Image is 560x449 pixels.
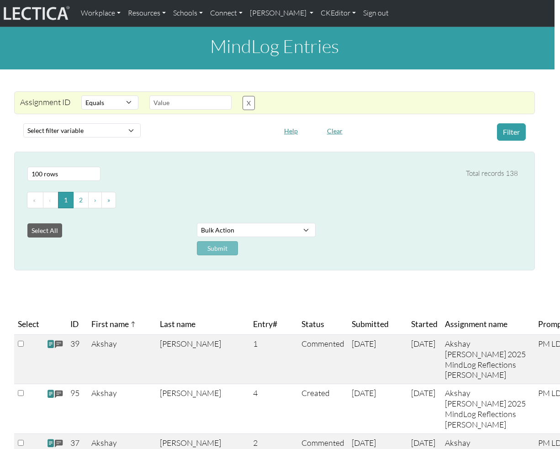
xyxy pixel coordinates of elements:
span: First name [91,318,136,331]
button: Select All [27,223,62,238]
td: [DATE] [407,384,441,433]
a: Connect [206,4,246,23]
td: [DATE] [348,334,407,384]
span: Entry# [253,318,294,331]
a: CKEditor [317,4,359,23]
button: Go to page 2 [73,192,89,208]
td: Akshay [88,384,156,433]
button: X [243,96,255,110]
th: Last name [156,314,249,335]
td: Commented [298,334,348,384]
a: Workplace [77,4,124,23]
span: ID [70,318,79,331]
span: view [47,339,55,349]
a: [PERSON_NAME] [246,4,317,23]
div: Assignment ID [15,95,76,110]
span: view [47,438,55,448]
td: 39 [67,334,88,384]
button: Go to next page [88,192,102,208]
td: [PERSON_NAME] [156,384,249,433]
a: Schools [169,4,206,23]
td: 95 [67,384,88,433]
span: view [47,389,55,398]
span: comments [55,438,63,449]
span: Assignment name [445,318,507,331]
td: [DATE] [407,334,441,384]
td: Akshay [88,334,156,384]
button: Clear [323,124,347,138]
button: Help [280,124,302,138]
td: Created [298,384,348,433]
td: 1 [249,334,298,384]
span: comments [55,339,63,350]
span: Status [301,318,324,331]
button: Go to last page [101,192,116,208]
a: Sign out [359,4,392,23]
span: comments [55,389,63,399]
th: Started [407,314,441,335]
button: Go to page 1 [58,192,74,208]
span: Submitted [352,318,389,331]
ul: Pagination [27,192,518,208]
input: Value [149,95,232,110]
div: Total records 138 [466,168,518,180]
td: Akshay [PERSON_NAME] 2025 MindLog Reflections [PERSON_NAME] [441,384,534,433]
th: Select [14,314,43,335]
td: Akshay [PERSON_NAME] 2025 MindLog Reflections [PERSON_NAME] [441,334,534,384]
button: Filter [497,123,526,141]
img: lecticalive [1,5,70,22]
a: Help [280,125,302,135]
td: [DATE] [348,384,407,433]
td: [PERSON_NAME] [156,334,249,384]
td: 4 [249,384,298,433]
a: Resources [124,4,169,23]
